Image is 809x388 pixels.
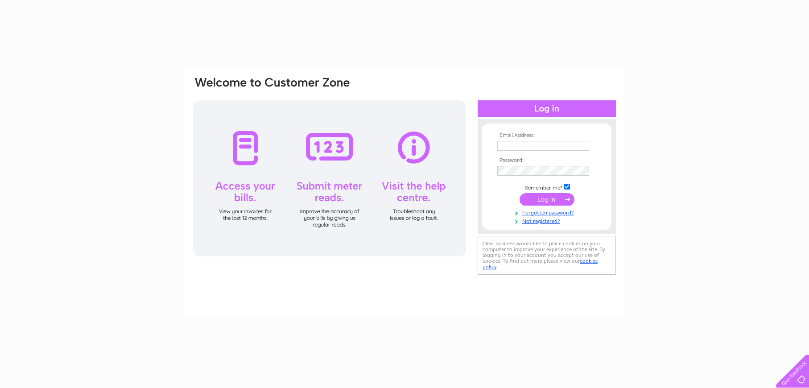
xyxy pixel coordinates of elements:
a: Not registered? [497,216,598,225]
div: Clear Business would like to place cookies on your computer to improve your experience of the sit... [478,236,616,275]
a: Forgotten password? [497,208,598,216]
th: Email Address: [495,132,598,139]
input: Submit [520,193,574,206]
th: Password: [495,157,598,164]
a: cookies policy [483,258,598,270]
td: Remember me? [495,182,598,191]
